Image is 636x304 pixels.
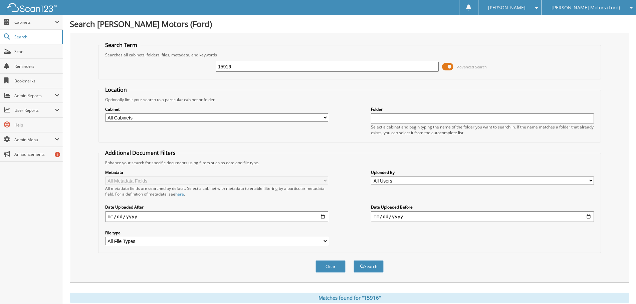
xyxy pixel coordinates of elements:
[371,204,594,210] label: Date Uploaded Before
[354,260,384,273] button: Search
[14,49,59,54] span: Scan
[70,18,629,29] h1: Search [PERSON_NAME] Motors (Ford)
[102,149,179,157] legend: Additional Document Filters
[457,64,487,69] span: Advanced Search
[105,211,328,222] input: start
[105,170,328,175] label: Metadata
[488,6,525,10] span: [PERSON_NAME]
[70,293,629,303] div: Matches found for "15916"
[14,151,59,157] span: Announcements
[105,230,328,236] label: File type
[14,93,55,98] span: Admin Reports
[14,34,58,40] span: Search
[371,170,594,175] label: Uploaded By
[102,86,130,93] legend: Location
[14,137,55,142] span: Admin Menu
[14,122,59,128] span: Help
[14,63,59,69] span: Reminders
[105,204,328,210] label: Date Uploaded After
[14,107,55,113] span: User Reports
[105,106,328,112] label: Cabinet
[371,106,594,112] label: Folder
[7,3,57,12] img: scan123-logo-white.svg
[552,6,620,10] span: [PERSON_NAME] Motors (Ford)
[102,160,597,166] div: Enhance your search for specific documents using filters such as date and file type.
[102,97,597,102] div: Optionally limit your search to a particular cabinet or folder
[55,152,60,157] div: 1
[371,211,594,222] input: end
[175,191,184,197] a: here
[102,52,597,58] div: Searches all cabinets, folders, files, metadata, and keywords
[14,78,59,84] span: Bookmarks
[603,272,636,304] iframe: Chat Widget
[14,19,55,25] span: Cabinets
[371,124,594,135] div: Select a cabinet and begin typing the name of the folder you want to search in. If the name match...
[102,41,141,49] legend: Search Term
[315,260,346,273] button: Clear
[105,186,328,197] div: All metadata fields are searched by default. Select a cabinet with metadata to enable filtering b...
